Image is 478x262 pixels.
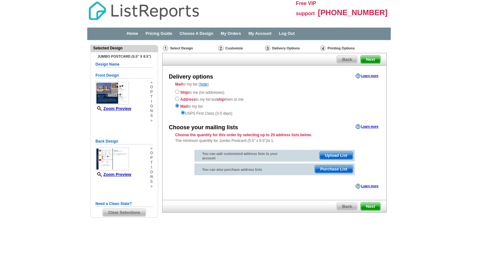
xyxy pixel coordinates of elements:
[336,55,358,64] a: Back
[175,109,374,116] div: USPS First Class (3-5 days)
[361,203,380,210] span: Next
[150,165,153,170] span: i
[95,106,131,111] a: Zoom Preview
[150,179,153,184] span: s
[150,99,153,104] span: i
[150,160,153,165] span: t
[320,152,353,159] span: Upload List
[150,156,153,160] span: p
[175,133,312,137] strong: Choose the quantity for this order by selecting up to 20 address lists below.
[337,203,357,210] span: Back
[279,31,295,36] a: Log Out
[150,80,153,85] span: »
[217,97,225,102] strong: ship
[169,73,213,81] div: Delivery options
[356,184,378,189] a: Learn more
[296,1,316,16] span: Free VIP support
[95,73,153,79] h5: Front Design
[150,118,153,123] span: »
[95,138,153,144] h5: Back Design
[180,104,187,109] strong: Mail
[361,56,380,63] span: Next
[150,170,153,175] span: o
[127,31,138,36] a: Home
[150,184,153,189] span: »
[145,31,172,36] a: Pricing Guide
[264,45,320,53] div: Delivery Options
[265,45,270,51] img: Delivery Options
[337,56,357,63] span: Back
[218,45,224,51] img: Customize
[175,88,374,116] div: to me (no addresses) to my list but them to me to my list
[95,61,153,67] h5: Design Name
[221,31,241,36] a: My Orders
[150,104,153,109] span: o
[248,31,272,36] a: My Account
[194,150,286,162] div: You can add customized address lists to your account
[180,31,213,36] a: Choose A Design
[218,45,264,51] div: Customize
[95,82,129,105] img: small-thumb.jpg
[336,202,358,211] a: Back
[162,45,218,53] div: Select Design
[356,73,378,79] a: Learn more
[320,45,326,51] img: Printing Options & Summary
[150,90,153,94] span: p
[180,97,195,102] strong: Address
[315,165,352,173] span: Purchase List
[150,94,153,99] span: t
[318,8,388,17] span: [PHONE_NUMBER]
[200,82,208,86] a: hide
[320,45,376,51] div: Printing Options
[150,109,153,113] span: n
[95,201,153,207] h5: Need a Clean Slate?
[175,82,182,86] strong: Mail
[95,172,131,177] a: Zoom Preview
[150,85,153,90] span: o
[194,163,286,173] div: You can also purchase address lists
[150,151,153,156] span: o
[150,113,153,118] span: s
[91,45,158,51] div: Selected Design
[180,90,188,95] strong: Ship
[95,54,153,58] h4: Jumbo Postcard (5.5" x 8.5")
[169,124,238,132] div: Choose your mailing lists
[95,148,129,170] img: small-thumb.jpg
[162,132,386,144] div: The minimum quantity for Jumbo Postcard (5.5" x 8.5")is 1.
[356,124,378,129] a: Learn more
[150,175,153,179] span: n
[150,146,153,151] span: »
[103,209,145,216] span: Clear Selections
[162,81,386,116] div: to my list ( )
[163,45,168,51] img: Select Design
